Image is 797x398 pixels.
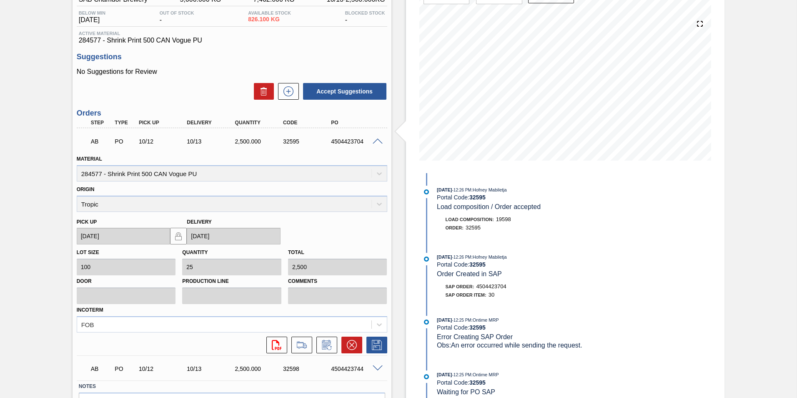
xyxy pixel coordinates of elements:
div: Delete Suggestions [250,83,274,100]
label: Notes [79,380,385,393]
span: 30 [489,292,494,298]
div: 2,500.000 [233,365,287,372]
div: Purchase order [113,365,138,372]
div: Purchase order [113,138,138,145]
span: [DATE] [437,187,452,192]
span: Blocked Stock [345,10,385,15]
span: [DATE] [437,372,452,377]
span: Order Created in SAP [437,270,502,277]
label: Origin [77,186,95,192]
strong: 32595 [469,194,486,201]
p: No Suggestions for Review [77,68,387,76]
span: 284577 - Shrink Print 500 CAN Vogue PU [79,37,385,44]
span: [DATE] [79,16,105,24]
span: SAP Order Item: [446,292,486,297]
div: - [343,10,387,24]
img: locked [173,231,183,241]
div: Inform order change [312,337,337,353]
span: [DATE] [437,317,452,322]
div: Portal Code: [437,324,635,331]
span: 826.100 KG [248,16,291,23]
span: : Hofney Mabiletja [471,254,507,259]
div: Awaiting Billing [89,360,114,378]
label: Total [288,249,304,255]
img: atual [424,257,429,262]
span: - 12:25 PM [452,318,471,322]
div: Portal Code: [437,261,635,268]
label: Lot size [77,249,99,255]
label: Quantity [182,249,208,255]
label: Incoterm [77,307,103,313]
div: 10/13/2025 [185,138,238,145]
label: Pick up [77,219,97,225]
img: atual [424,374,429,379]
span: Load Composition : [446,217,494,222]
div: Quantity [233,120,287,126]
span: Load composition / Order accepted [437,203,541,210]
div: Portal Code: [437,194,635,201]
label: Delivery [187,219,212,225]
div: Pick up [137,120,190,126]
span: 32595 [466,224,481,231]
span: Error Creating SAP Order [437,333,513,340]
div: Step [89,120,114,126]
span: Available Stock [248,10,291,15]
div: 4504423704 [329,138,383,145]
div: Go to Load Composition [287,337,312,353]
button: locked [170,228,187,244]
strong: 32595 [469,379,486,386]
span: Waiting for PO SAP [437,388,495,395]
div: Save Order [362,337,387,353]
span: [DATE] [437,254,452,259]
div: Portal Code: [437,379,635,386]
div: Delivery [185,120,238,126]
div: Code [281,120,335,126]
div: - [158,10,196,24]
div: Cancel Order [337,337,362,353]
label: Production Line [182,275,281,287]
h3: Suggestions [77,53,387,61]
span: - 12:25 PM [452,373,471,377]
label: Comments [288,275,387,287]
span: : Hofney Mabiletja [471,187,507,192]
div: 10/12/2025 [137,365,190,372]
span: 4504423704 [476,283,506,290]
button: Accept Suggestions [303,83,386,100]
div: 4504423744 [329,365,383,372]
div: New suggestion [274,83,299,100]
img: atual [424,189,429,194]
h3: Orders [77,109,387,118]
label: Material [77,156,102,162]
div: FOB [81,321,94,328]
span: - 12:26 PM [452,255,471,259]
strong: 32595 [469,324,486,331]
span: Below Min [79,10,105,15]
div: 32595 [281,138,335,145]
span: 19598 [496,216,511,222]
div: Awaiting Billing [89,132,114,151]
div: Accept Suggestions [299,82,387,101]
input: mm/dd/yyyy [187,228,281,244]
span: Out Of Stock [160,10,194,15]
div: 10/12/2025 [137,138,190,145]
span: - 12:26 PM [452,188,471,192]
input: mm/dd/yyyy [77,228,170,244]
img: atual [424,320,429,325]
div: 2,500.000 [233,138,287,145]
div: Open PDF file [262,337,287,353]
span: Active Material [79,31,385,36]
p: AB [91,365,112,372]
div: 32598 [281,365,335,372]
strong: 32595 [469,261,486,268]
span: Obs: An error occurred while sending the request. [437,342,582,349]
div: PO [329,120,383,126]
span: : Ontime MRP [471,372,499,377]
div: 10/13/2025 [185,365,238,372]
div: Type [113,120,138,126]
span: SAP Order: [446,284,474,289]
span: : Ontime MRP [471,317,499,322]
span: Order : [446,225,464,230]
p: AB [91,138,112,145]
label: Door [77,275,176,287]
